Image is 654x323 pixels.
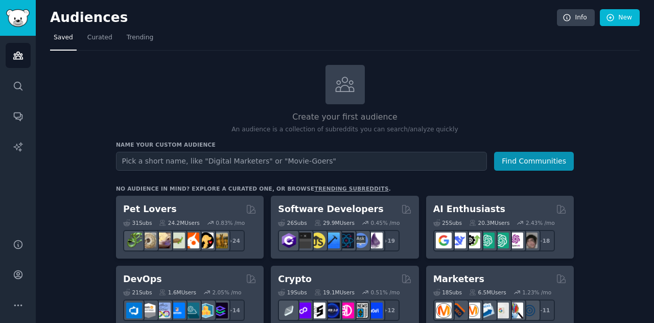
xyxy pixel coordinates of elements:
[169,303,185,318] img: DevOpsLinks
[493,303,509,318] img: googleads
[155,233,171,248] img: leopardgeckos
[169,233,185,248] img: turtle
[353,303,368,318] img: CryptoNews
[126,303,142,318] img: azuredevops
[371,289,400,296] div: 0.51 % /mo
[159,289,196,296] div: 1.6M Users
[469,289,506,296] div: 6.5M Users
[223,299,245,321] div: + 14
[116,141,574,148] h3: Name your custom audience
[278,273,312,286] h2: Crypto
[450,233,466,248] img: DeepSeek
[533,299,555,321] div: + 11
[278,203,383,216] h2: Software Developers
[507,233,523,248] img: OpenAIDev
[278,219,307,226] div: 26 Sub s
[310,233,325,248] img: learnjavascript
[600,9,640,27] a: New
[450,303,466,318] img: bigseo
[469,219,509,226] div: 20.3M Users
[367,303,383,318] img: defi_
[464,303,480,318] img: AskMarketing
[198,233,214,248] img: PetAdvice
[479,233,495,248] img: chatgpt_promptDesign
[141,303,156,318] img: AWS_Certified_Experts
[526,219,555,226] div: 2.43 % /mo
[141,233,156,248] img: ballpython
[216,219,245,226] div: 0.83 % /mo
[371,219,400,226] div: 0.45 % /mo
[464,233,480,248] img: AItoolsCatalog
[507,303,523,318] img: MarketingResearch
[522,303,538,318] img: OnlineMarketing
[123,289,152,296] div: 21 Sub s
[557,9,595,27] a: Info
[533,230,555,251] div: + 18
[436,303,452,318] img: content_marketing
[522,289,551,296] div: 1.23 % /mo
[198,303,214,318] img: aws_cdk
[433,273,484,286] h2: Marketers
[433,203,505,216] h2: AI Enthusiasts
[338,233,354,248] img: reactnative
[338,303,354,318] img: defiblockchain
[522,233,538,248] img: ArtificalIntelligence
[433,219,462,226] div: 25 Sub s
[493,233,509,248] img: chatgpt_prompts_
[123,203,177,216] h2: Pet Lovers
[123,273,162,286] h2: DevOps
[116,185,391,192] div: No audience in mind? Explore a curated one, or browse .
[310,303,325,318] img: ethstaker
[295,303,311,318] img: 0xPolygon
[479,303,495,318] img: Emailmarketing
[494,152,574,171] button: Find Communities
[281,303,297,318] img: ethfinance
[295,233,311,248] img: software
[314,219,355,226] div: 29.9M Users
[127,33,153,42] span: Trending
[159,219,199,226] div: 24.2M Users
[116,125,574,134] p: An audience is a collection of subreddits you can search/analyze quickly
[183,233,199,248] img: cockatiel
[378,299,400,321] div: + 12
[54,33,73,42] span: Saved
[123,219,152,226] div: 31 Sub s
[324,303,340,318] img: web3
[116,111,574,124] h2: Create your first audience
[6,9,30,27] img: GummySearch logo
[87,33,112,42] span: Curated
[126,233,142,248] img: herpetology
[314,289,355,296] div: 19.1M Users
[278,289,307,296] div: 19 Sub s
[123,30,157,51] a: Trending
[223,230,245,251] div: + 24
[50,30,77,51] a: Saved
[436,233,452,248] img: GoogleGeminiAI
[324,233,340,248] img: iOSProgramming
[378,230,400,251] div: + 19
[353,233,368,248] img: AskComputerScience
[183,303,199,318] img: platformengineering
[116,152,487,171] input: Pick a short name, like "Digital Marketers" or "Movie-Goers"
[212,233,228,248] img: dogbreed
[433,289,462,296] div: 18 Sub s
[212,303,228,318] img: PlatformEngineers
[281,233,297,248] img: csharp
[50,10,557,26] h2: Audiences
[84,30,116,51] a: Curated
[213,289,242,296] div: 2.05 % /mo
[314,186,388,192] a: trending subreddits
[155,303,171,318] img: Docker_DevOps
[367,233,383,248] img: elixir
